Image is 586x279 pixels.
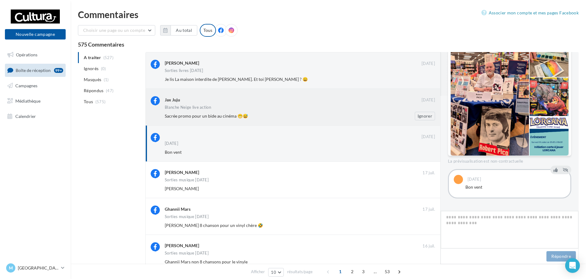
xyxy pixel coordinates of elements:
[422,170,435,176] span: 17 juil.
[4,95,67,107] a: Médiathèque
[165,105,211,109] div: Blanche Neige live action
[165,97,180,103] div: Jax Juju
[84,88,104,94] span: Répondus
[106,88,114,93] span: (47)
[95,99,106,104] span: (575)
[200,24,216,37] div: Tous
[160,25,197,36] button: Au total
[16,67,51,73] span: Boîte de réception
[165,223,263,228] span: [PERSON_NAME] 8 chanson pour un vinyl chère 🤣
[422,61,435,66] span: [DATE]
[104,77,109,82] span: (1)
[382,267,392,277] span: 53
[16,52,37,57] span: Opérations
[422,134,435,140] span: [DATE]
[422,243,435,249] span: 16 juil.
[165,141,178,145] div: [DATE]
[15,83,37,88] span: Campagnes
[5,262,66,274] a: M [GEOGRAPHIC_DATA]
[165,243,199,249] div: [PERSON_NAME]
[165,77,308,82] span: Je lis La maison interdite de [PERSON_NAME]. Et toi [PERSON_NAME] ? 😄
[4,110,67,123] a: Calendrier
[335,267,345,277] span: 1
[287,269,313,275] span: résultats/page
[271,270,276,275] span: 10
[165,169,199,175] div: [PERSON_NAME]
[165,186,199,191] span: [PERSON_NAME]
[415,112,435,120] button: Ignorer
[54,68,63,73] div: 99+
[165,215,209,219] div: Sorties musique [DATE]
[165,178,209,182] div: Sorties musique [DATE]
[78,10,579,19] div: Commentaires
[18,265,59,271] p: [GEOGRAPHIC_DATA]
[15,113,36,119] span: Calendrier
[422,97,435,103] span: [DATE]
[448,156,571,164] div: La prévisualisation est non-contractuelle
[165,259,248,264] span: Ghannii Mars non 8 chansons pour le vinyle
[9,265,13,271] span: M
[78,42,579,47] div: 575 Commentaires
[83,28,145,33] span: Choisir une page ou un compte
[165,251,209,255] div: Sorties musique [DATE]
[4,64,67,77] a: Boîte de réception99+
[565,258,580,273] div: Open Intercom Messenger
[165,60,199,66] div: [PERSON_NAME]
[4,79,67,92] a: Campagnes
[171,25,197,36] button: Au total
[15,98,40,104] span: Médiathèque
[165,206,191,212] div: Ghannii Mars
[84,99,93,105] span: Tous
[84,77,101,83] span: Masqués
[5,29,66,40] button: Nouvelle campagne
[481,9,579,17] a: Associer mon compte et mes pages Facebook
[465,184,565,190] div: Bon vent
[268,268,284,277] button: 10
[84,66,98,72] span: Ignorés
[546,251,576,262] button: Répondre
[358,267,368,277] span: 3
[468,177,481,181] span: [DATE]
[251,269,265,275] span: Afficher
[370,267,380,277] span: ...
[165,113,248,119] span: Sacrée promo pour un bide au cinéma 😬😅
[101,66,106,71] span: (0)
[165,69,203,73] div: Sorties livres [DATE]
[347,267,357,277] span: 2
[78,25,155,36] button: Choisir une page ou un compte
[165,149,182,155] span: Bon vent
[4,48,67,61] a: Opérations
[422,207,435,212] span: 17 juil.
